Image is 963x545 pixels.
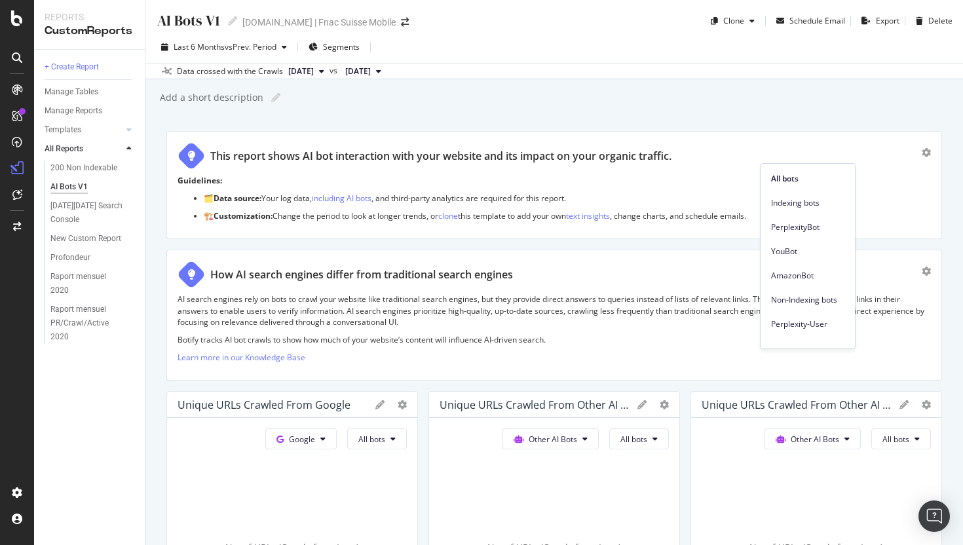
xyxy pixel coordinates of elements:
a: All Reports [45,142,123,156]
button: Other AI Bots [765,428,861,449]
div: Clone [723,15,744,26]
div: Profondeur [50,251,90,265]
div: CustomReports [45,24,134,39]
a: clone [438,210,458,221]
button: Other AI Bots [502,428,599,449]
div: Black Friday Search Console [50,199,126,227]
a: Profondeur [50,251,136,265]
span: 2025 Mar. 1st [345,66,371,77]
div: Raport mensuel 2020 [50,270,123,297]
span: Segments [323,41,360,52]
div: Data crossed with the Crawls [177,66,283,77]
span: Non-Indexing bots [771,294,844,306]
span: Perplexity-User [771,318,844,330]
div: Add a short description [159,91,263,104]
div: arrow-right-arrow-left [401,18,409,27]
div: This report shows AI bot interaction with your website and its impact on your organic traffic.Gui... [166,131,942,239]
div: All Reports [45,142,83,156]
div: Delete [928,15,953,26]
a: + Create Report [45,60,136,74]
span: Bytespider [771,343,844,354]
button: [DATE] [340,64,387,79]
a: [DATE][DATE] Search Console [50,199,136,227]
span: Google [289,434,315,445]
div: Templates [45,123,81,137]
div: Unique URLs Crawled from Other AI Bots [702,398,893,411]
i: Edit report name [271,93,280,102]
div: 200 Non Indexable [50,161,117,175]
button: Clone [706,10,760,31]
a: Learn more in our Knowledge Base [178,352,305,363]
p: Botify tracks AI bot crawls to show how much of your website’s content will influence AI-driven s... [178,334,931,345]
div: Manage Tables [45,85,98,99]
strong: Customization: [214,210,273,221]
button: Last 6 MonthsvsPrev. Period [156,37,292,58]
button: Google [265,428,337,449]
span: 2025 Aug. 31st [288,66,314,77]
button: Schedule Email [771,10,845,31]
a: Manage Tables [45,85,136,99]
span: All bots [620,434,647,445]
div: gear [922,148,931,157]
span: AmazonBot [771,270,844,282]
span: Last 6 Months [174,41,225,52]
span: Other AI Bots [529,434,577,445]
div: New Custom Report [50,232,121,246]
p: AI search engines rely on bots to crawl your website like traditional search engines, but they pr... [178,293,931,327]
p: 🗂️ Your log data, , and third-party analytics are required for this report. [204,193,931,204]
button: Segments [303,37,365,58]
p: 🏗️ Change the period to look at longer trends, or this template to add your own , change charts, ... [204,210,931,221]
div: Manage Reports [45,104,102,118]
button: All bots [609,428,669,449]
div: Open Intercom Messenger [918,500,950,532]
div: Unique URLs Crawled from Other AI Bots [440,398,631,411]
div: AI Bots V1 [50,180,88,194]
div: How AI search engines differ from traditional search enginesAI search engines rely on bots to cra... [166,250,942,381]
div: How AI search engines differ from traditional search engines [210,267,513,282]
div: Export [876,15,899,26]
button: Delete [911,10,953,31]
button: Export [856,10,899,31]
div: This report shows AI bot interaction with your website and its impact on your organic traffic. [210,149,671,164]
a: New Custom Report [50,232,136,246]
button: All bots [871,428,931,449]
a: AI Bots V1 [50,180,136,194]
span: vs Prev. Period [225,41,276,52]
div: [DOMAIN_NAME] | Fnac Suisse Mobile [242,16,396,29]
a: Manage Reports [45,104,136,118]
a: Raport mensuel PR/Crawl/Active 2020 [50,303,136,344]
div: AI Bots V1 [156,10,220,31]
a: Raport mensuel 2020 [50,270,136,297]
span: All bots [771,173,844,185]
span: All bots [358,434,385,445]
a: including AI bots [312,193,371,204]
span: Indexing bots [771,197,844,209]
a: text insights [566,210,610,221]
button: [DATE] [283,64,330,79]
i: Edit report name [228,16,237,26]
span: PerplexityBot [771,221,844,233]
button: All bots [347,428,407,449]
div: + Create Report [45,60,99,74]
span: YouBot [771,246,844,257]
div: Raport mensuel PR/Crawl/Active 2020 [50,303,128,344]
span: Other AI Bots [791,434,839,445]
a: 200 Non Indexable [50,161,136,175]
div: Unique URLs Crawled from Google [178,398,350,411]
strong: Data source: [214,193,261,204]
div: Reports [45,10,134,24]
span: vs [330,65,340,77]
div: Schedule Email [789,15,845,26]
strong: Guidelines: [178,175,222,186]
span: All bots [882,434,909,445]
div: gear [922,267,931,276]
a: Templates [45,123,123,137]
